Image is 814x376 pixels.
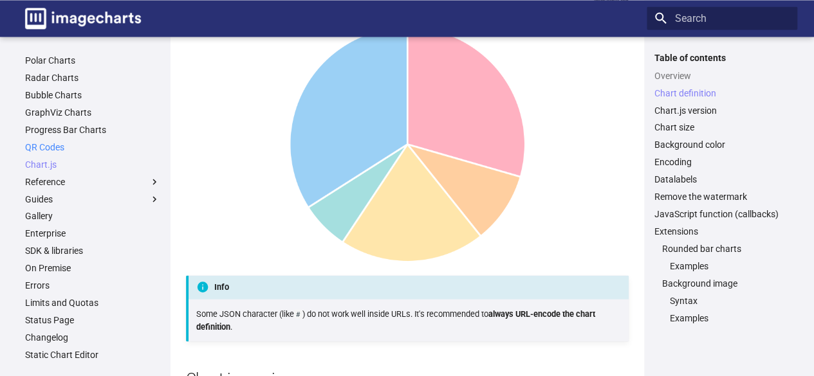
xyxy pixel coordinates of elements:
[654,190,790,202] a: Remove the watermark
[25,349,160,361] a: Static Chart Editor
[647,52,797,64] label: Table of contents
[25,245,160,256] a: SDK & libraries
[654,121,790,132] a: Chart size
[654,156,790,167] a: Encoding
[196,307,621,334] p: Some JSON character (like ) do not work well inside URLs. It's recommended to .
[654,87,790,98] a: Chart definition
[670,312,790,323] a: Examples
[662,260,790,271] nav: Rounded bar charts
[196,309,595,331] strong: always URL-encode the chart definition
[647,52,797,323] nav: Table of contents
[662,277,790,289] a: Background image
[654,242,790,323] nav: Extensions
[647,6,797,30] input: Search
[25,8,141,29] img: logo
[670,260,790,271] a: Examples
[25,72,160,84] a: Radar Charts
[294,309,302,318] code: #
[654,69,790,81] a: Overview
[654,208,790,219] a: JavaScript function (callbacks)
[186,275,629,298] p: Info
[654,173,790,184] a: Datalabels
[25,280,160,291] a: Errors
[25,141,160,153] a: QR Codes
[662,294,790,323] nav: Background image
[25,314,160,326] a: Status Page
[25,297,160,309] a: Limits and Quotas
[25,176,160,188] label: Reference
[25,159,160,170] a: Chart.js
[25,124,160,136] a: Progress Bar Charts
[25,107,160,118] a: GraphViz Charts
[654,225,790,237] a: Extensions
[25,55,160,66] a: Polar Charts
[25,228,160,239] a: Enterprise
[25,262,160,274] a: On Premise
[654,138,790,150] a: Background color
[25,332,160,343] a: Changelog
[25,89,160,101] a: Bubble Charts
[20,3,146,34] a: Image-Charts documentation
[654,104,790,116] a: Chart.js version
[25,193,160,205] label: Guides
[670,294,790,306] a: Syntax
[25,210,160,222] a: Gallery
[662,242,790,254] a: Rounded bar charts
